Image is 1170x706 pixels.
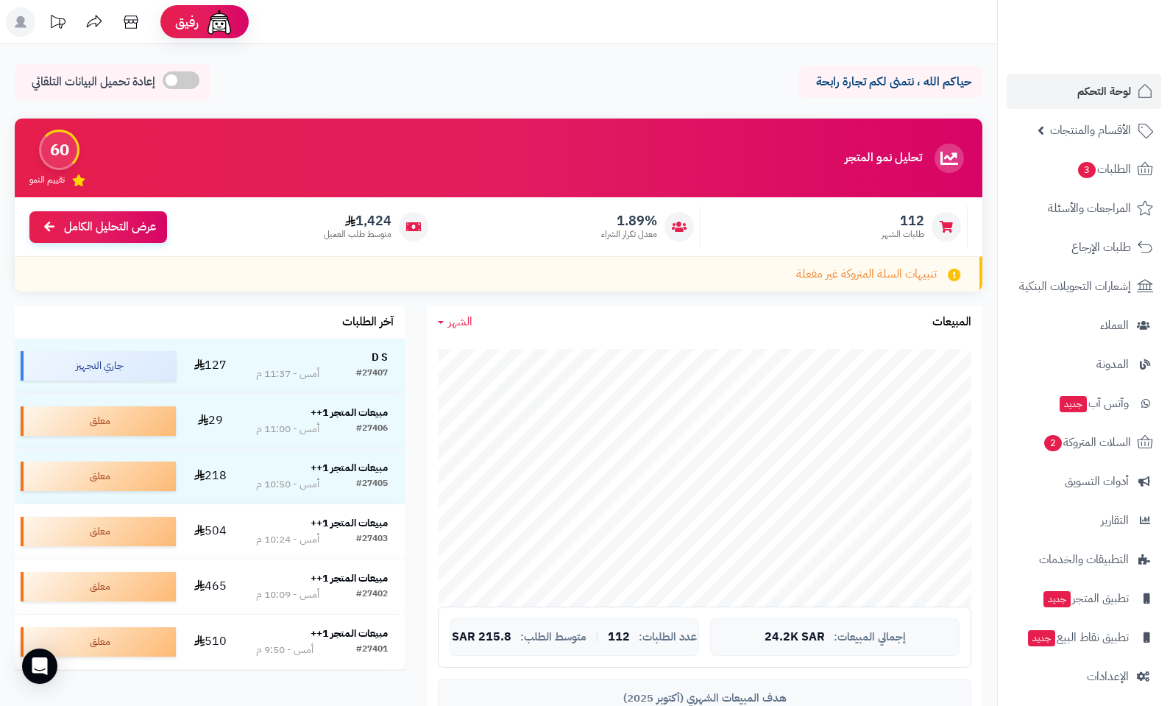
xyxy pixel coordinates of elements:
span: التقارير [1101,510,1129,531]
span: العملاء [1100,315,1129,336]
span: متوسط الطلب: [520,631,586,643]
a: أدوات التسويق [1007,464,1161,499]
a: طلبات الإرجاع [1007,230,1161,265]
a: تطبيق نقاط البيعجديد [1007,620,1161,655]
a: المراجعات والأسئلة [1007,191,1161,226]
h3: آخر الطلبات [342,316,394,329]
span: لوحة التحكم [1077,81,1131,102]
a: إشعارات التحويلات البنكية [1007,269,1161,304]
td: 29 [182,394,238,448]
span: 2 [1043,434,1063,452]
a: عرض التحليل الكامل [29,211,167,243]
p: حياكم الله ، نتمنى لكم تجارة رابحة [809,74,971,91]
span: 1.89% [601,213,657,229]
span: تنبيهات السلة المتروكة غير مفعلة [796,266,937,283]
span: تطبيق المتجر [1042,588,1129,609]
td: 504 [182,504,238,559]
img: ai-face.png [205,7,234,37]
div: معلق [21,627,176,657]
span: المراجعات والأسئلة [1048,198,1131,219]
span: 112 [608,631,630,644]
span: الأقسام والمنتجات [1050,120,1131,141]
h3: تحليل نمو المتجر [845,152,922,165]
strong: مبيعات المتجر 1++ [311,571,388,586]
span: جديد [1043,591,1071,607]
span: تطبيق نقاط البيع [1027,627,1129,648]
span: الشهر [448,313,472,331]
div: #27407 [356,367,388,381]
td: 510 [182,615,238,669]
span: عدد الطلبات: [639,631,697,643]
span: رفيق [175,13,199,31]
div: أمس - 11:37 م [256,367,319,381]
span: معدل تكرار الشراء [601,228,657,241]
span: متوسط طلب العميل [324,228,391,241]
span: عرض التحليل الكامل [64,219,156,236]
strong: مبيعات المتجر 1++ [311,626,388,641]
a: المدونة [1007,347,1161,382]
span: 24.2K SAR [765,631,825,644]
div: #27401 [356,643,388,657]
a: لوحة التحكم [1007,74,1161,109]
strong: مبيعات المتجر 1++ [311,515,388,531]
div: معلق [21,517,176,546]
div: #27403 [356,532,388,547]
span: | [595,632,599,643]
span: أدوات التسويق [1065,471,1129,492]
span: الطلبات [1077,159,1131,180]
div: هدف المبيعات الشهري (أكتوبر 2025) [450,691,960,706]
a: السلات المتروكة2 [1007,425,1161,460]
td: 218 [182,449,238,504]
span: المدونة [1096,354,1129,375]
span: جديد [1060,396,1087,412]
a: الطلبات3 [1007,152,1161,187]
span: طلبات الشهر [882,228,924,241]
span: إشعارات التحويلات البنكية [1019,276,1131,297]
span: تقييم النمو [29,174,65,186]
h3: المبيعات [932,316,971,329]
div: معلق [21,572,176,601]
div: أمس - 10:24 م [256,532,319,547]
span: إعادة تحميل البيانات التلقائي [32,74,155,91]
strong: مبيعات المتجر 1++ [311,460,388,476]
div: معلق [21,462,176,491]
span: وآتس آب [1058,393,1129,414]
a: تطبيق المتجرجديد [1007,581,1161,616]
a: العملاء [1007,308,1161,343]
a: التطبيقات والخدمات [1007,542,1161,577]
span: 3 [1077,161,1096,179]
div: Open Intercom Messenger [22,649,57,684]
span: 1,424 [324,213,391,229]
div: #27402 [356,587,388,602]
a: تحديثات المنصة [39,7,76,40]
td: 127 [182,339,238,393]
span: طلبات الإرجاع [1071,237,1131,258]
div: أمس - 11:00 م [256,422,319,437]
div: جاري التجهيز [21,351,176,381]
td: 465 [182,559,238,614]
div: أمس - 10:09 م [256,587,319,602]
span: إجمالي المبيعات: [834,631,906,643]
a: الشهر [438,314,472,331]
span: الإعدادات [1087,666,1129,687]
div: #27405 [356,477,388,492]
div: أمس - 10:50 م [256,477,319,492]
span: السلات المتروكة [1043,432,1131,453]
strong: مبيعات المتجر 1++ [311,405,388,420]
div: أمس - 9:50 م [256,643,313,657]
div: #27406 [356,422,388,437]
strong: D S [372,350,388,365]
span: 112 [882,213,924,229]
img: logo-2.png [1070,18,1156,49]
span: التطبيقات والخدمات [1039,549,1129,570]
a: الإعدادات [1007,659,1161,694]
span: جديد [1028,630,1055,646]
a: وآتس آبجديد [1007,386,1161,421]
span: 215.8 SAR [452,631,511,644]
div: معلق [21,406,176,436]
a: التقارير [1007,503,1161,538]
